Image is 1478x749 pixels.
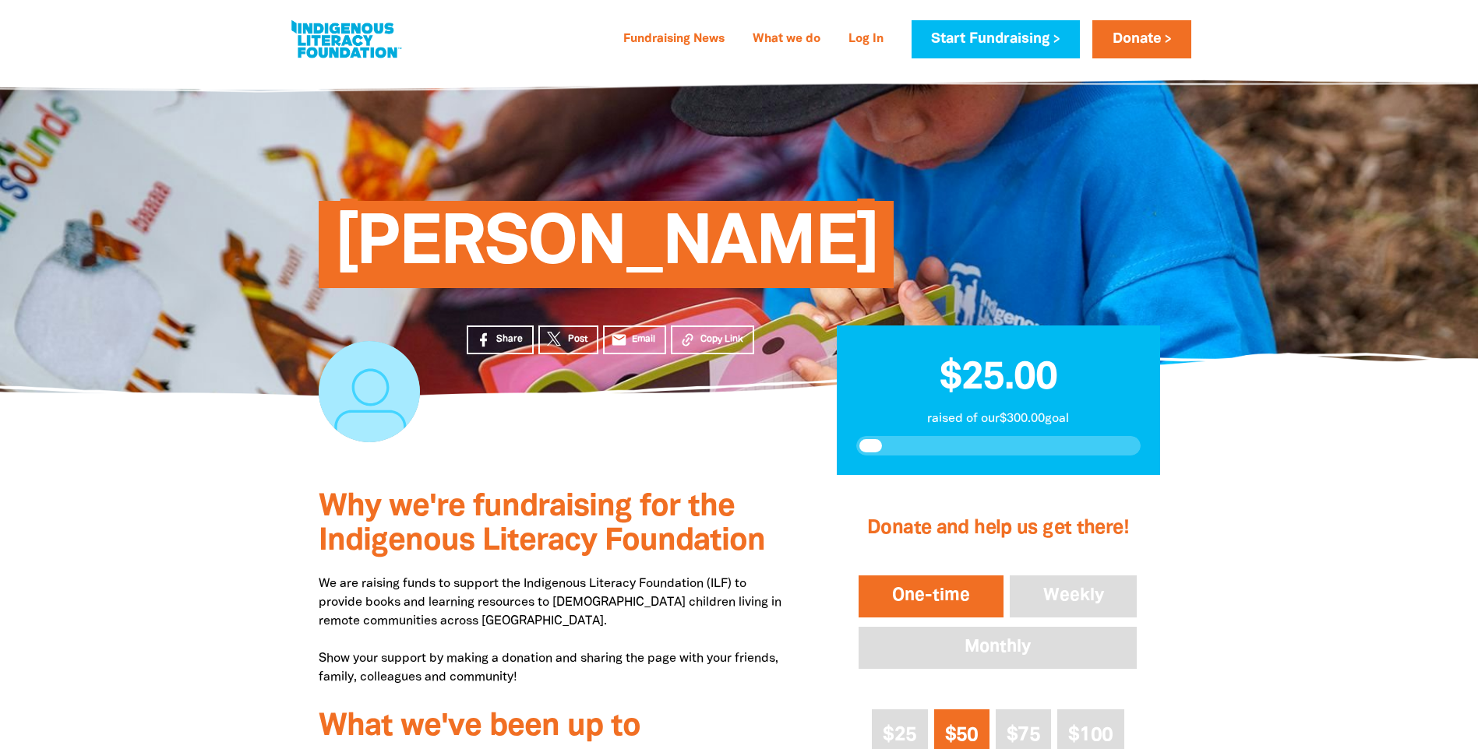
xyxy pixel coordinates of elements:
p: raised of our $300.00 goal [856,410,1141,428]
a: Donate [1092,20,1191,58]
span: $75 [1007,726,1040,744]
span: Share [496,332,523,346]
h3: What we've been up to [319,710,790,744]
a: Start Fundraising [912,20,1080,58]
button: One-time [855,572,1007,621]
a: What we do [743,27,830,52]
a: Fundraising News [614,27,734,52]
span: Email [632,332,655,346]
a: Log In [839,27,893,52]
span: $100 [1068,726,1113,744]
span: Copy Link [700,332,743,346]
span: $25.00 [940,360,1057,396]
span: Why we're fundraising for the Indigenous Literacy Foundation [319,493,765,556]
span: $25 [883,726,916,744]
button: Monthly [855,624,1140,672]
span: $50 [945,726,979,744]
h2: Donate and help us get there! [855,498,1140,560]
i: email [611,332,627,348]
button: Weekly [1007,572,1141,621]
a: emailEmail [603,325,667,354]
span: [PERSON_NAME] [334,213,879,288]
a: Post [538,325,598,354]
span: Post [568,332,587,346]
p: We are raising funds to support the Indigenous Literacy Foundation (ILF) to provide books and lea... [319,575,790,687]
a: Share [467,325,534,354]
button: Copy Link [671,325,754,354]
